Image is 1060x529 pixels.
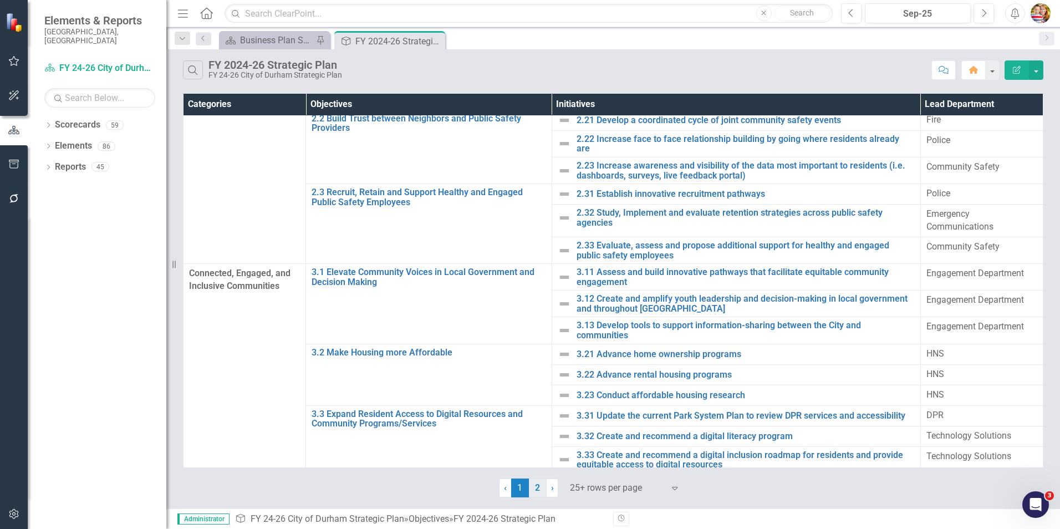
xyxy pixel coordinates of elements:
[552,130,920,157] td: Double-Click to Edit Right Click for Context Menu
[106,120,124,130] div: 59
[577,370,915,380] a: 3.22 Advance rental housing programs
[312,267,546,287] a: 3.1 Elevate Community Voices in Local Government and Decision Making
[558,368,571,382] img: Not Defined
[529,479,547,497] a: 2
[926,161,1000,172] span: Community Safety
[312,114,546,133] a: 2.2 Build Trust between Neighbors and Public Safety Providers
[306,405,552,473] td: Double-Click to Edit Right Click for Context Menu
[552,237,920,263] td: Double-Click to Edit Right Click for Context Menu
[558,244,571,257] img: Not Defined
[552,157,920,184] td: Double-Click to Edit Right Click for Context Menu
[552,291,920,317] td: Double-Click to Edit Right Click for Context Menu
[577,390,915,400] a: 3.23 Conduct affordable housing research
[577,241,915,260] a: 2.33 Evaluate, assess and propose additional support for healthy and engaged public safety employees
[558,211,571,225] img: Not Defined
[577,115,915,125] a: 2.21 Develop a coordinated cycle of joint community safety events
[552,385,920,405] td: Double-Click to Edit Right Click for Context Menu
[920,184,1043,205] td: Double-Click to Edit
[222,33,313,47] a: Business Plan Status Update
[552,344,920,364] td: Double-Click to Edit Right Click for Context Menu
[865,3,971,23] button: Sep-25
[920,385,1043,405] td: Double-Click to Edit
[306,110,552,184] td: Double-Click to Edit Right Click for Context Menu
[920,426,1043,446] td: Double-Click to Edit
[312,187,546,207] a: 2.3 Recruit, Retain and Support Healthy and Engaged Public Safety Employees
[926,389,944,400] span: HNS
[920,364,1043,385] td: Double-Click to Edit
[306,344,552,405] td: Double-Click to Edit Right Click for Context Menu
[920,317,1043,344] td: Double-Click to Edit
[1022,491,1049,518] iframe: Intercom live chat
[235,513,605,526] div: » »
[511,479,529,497] span: 1
[926,294,1024,305] span: Engagement Department
[312,409,546,429] a: 3.3 Expand Resident Access to Digital Resources and Community Programs/Services
[920,344,1043,364] td: Double-Click to Edit
[409,513,449,524] a: Objectives
[577,411,915,421] a: 3.31 Update the current Park System Plan to review DPR services and accessibility
[98,141,115,151] div: 86
[577,321,915,340] a: 3.13 Develop tools to support information-sharing between the City and communities
[184,264,306,474] td: Double-Click to Edit
[577,349,915,359] a: 3.21 Advance home ownership programs
[44,88,155,108] input: Search Below...
[558,297,571,311] img: Not Defined
[552,426,920,446] td: Double-Click to Edit Right Click for Context Menu
[44,14,155,27] span: Elements & Reports
[869,7,967,21] div: Sep-25
[920,291,1043,317] td: Double-Click to Edit
[577,189,915,199] a: 2.31 Establish innovative recruitment pathways
[558,409,571,423] img: Not Defined
[558,430,571,443] img: Not Defined
[926,241,1000,252] span: Community Safety
[577,208,915,227] a: 2.32 Study, Implement and evaluate retention strategies across public safety agencies
[552,184,920,205] td: Double-Click to Edit Right Click for Context Menu
[552,317,920,344] td: Double-Click to Edit Right Click for Context Menu
[355,34,442,48] div: FY 2024-26 Strategic Plan
[1045,491,1054,500] span: 3
[177,513,230,525] span: Administrator
[920,405,1043,426] td: Double-Click to Edit
[577,294,915,313] a: 3.12 Create and amplify youth leadership and decision-making in local government and throughout [...
[577,161,915,180] a: 2.23 Increase awareness and visibility of the data most important to residents (i.e. dashboards, ...
[558,453,571,466] img: Not Defined
[208,71,342,79] div: FY 24-26 City of Durham Strategic Plan
[251,513,404,524] a: FY 24-26 City of Durham Strategic Plan
[558,389,571,402] img: Not Defined
[551,482,554,493] span: ›
[504,482,507,493] span: ‹
[920,205,1043,237] td: Double-Click to Edit
[552,264,920,291] td: Double-Click to Edit Right Click for Context Menu
[91,162,109,172] div: 45
[558,114,571,127] img: Not Defined
[552,110,920,130] td: Double-Click to Edit Right Click for Context Menu
[920,264,1043,291] td: Double-Click to Edit
[6,12,25,32] img: ClearPoint Strategy
[44,62,155,75] a: FY 24-26 City of Durham Strategic Plan
[926,348,944,359] span: HNS
[55,140,92,152] a: Elements
[926,321,1024,332] span: Engagement Department
[552,205,920,237] td: Double-Click to Edit Right Click for Context Menu
[920,157,1043,184] td: Double-Click to Edit
[558,137,571,150] img: Not Defined
[577,267,915,287] a: 3.11 Assess and build innovative pathways that facilitate equitable community engagement
[577,431,915,441] a: 3.32 Create and recommend a digital literacy program
[306,184,552,264] td: Double-Click to Edit Right Click for Context Menu
[926,410,944,420] span: DPR
[577,134,915,154] a: 2.22 Increase face to face relationship building by going where residents already are
[790,8,814,17] span: Search
[558,187,571,201] img: Not Defined
[920,446,1043,473] td: Double-Click to Edit
[225,4,833,23] input: Search ClearPoint...
[926,268,1024,278] span: Engagement Department
[926,451,1011,461] span: Technology Solutions
[1031,3,1051,23] button: Shari Metcalfe
[44,27,155,45] small: [GEOGRAPHIC_DATA], [GEOGRAPHIC_DATA]
[920,130,1043,157] td: Double-Click to Edit
[306,264,552,344] td: Double-Click to Edit Right Click for Context Menu
[552,446,920,473] td: Double-Click to Edit Right Click for Context Menu
[240,33,313,47] div: Business Plan Status Update
[552,405,920,426] td: Double-Click to Edit Right Click for Context Menu
[577,450,915,470] a: 3.33 Create and recommend a digital inclusion roadmap for residents and provide equitable access ...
